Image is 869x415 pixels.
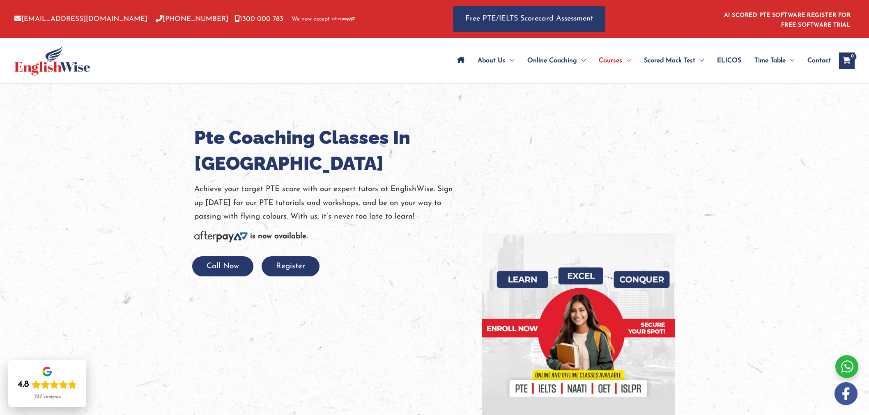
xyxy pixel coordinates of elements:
div: 727 reviews [34,394,61,400]
b: is now available. [250,233,308,240]
span: Time Table [754,46,786,75]
span: We now accept [292,15,330,23]
span: Menu Toggle [695,46,704,75]
img: Afterpay-Logo [332,17,355,21]
a: [EMAIL_ADDRESS][DOMAIN_NAME] [14,16,147,23]
span: Scored Mock Test [644,46,695,75]
span: Online Coaching [527,46,577,75]
span: Contact [807,46,831,75]
span: Menu Toggle [506,46,514,75]
img: cropped-ew-logo [14,46,90,75]
a: Contact [801,46,831,75]
button: Register [262,256,320,276]
aside: Header Widget 1 [719,6,855,32]
span: Courses [599,46,622,75]
a: Online CoachingMenu Toggle [521,46,592,75]
div: Rating: 4.8 out of 5 [18,379,77,390]
a: Register [262,262,320,270]
a: CoursesMenu Toggle [592,46,637,75]
span: About Us [478,46,506,75]
div: 4.8 [18,379,29,390]
p: Achieve your target PTE score with our expert tutors at EnglishWise. Sign up [DATE] for our PTE t... [194,182,469,223]
a: 1300 000 783 [234,16,283,23]
img: Afterpay-Logo [194,231,248,242]
nav: Site Navigation: Main Menu [451,46,831,75]
a: Time TableMenu Toggle [748,46,801,75]
a: Call Now [192,262,253,270]
a: [PHONE_NUMBER] [156,16,228,23]
img: white-facebook.png [835,382,858,405]
a: Free PTE/IELTS Scorecard Assessment [453,6,605,32]
a: View Shopping Cart, empty [839,52,855,69]
a: Scored Mock TestMenu Toggle [637,46,710,75]
a: AI SCORED PTE SOFTWARE REGISTER FOR FREE SOFTWARE TRIAL [724,12,851,28]
span: Menu Toggle [786,46,794,75]
button: Call Now [192,256,253,276]
span: ELICOS [717,46,741,75]
h1: Pte Coaching Classes In [GEOGRAPHIC_DATA] [194,125,469,176]
a: ELICOS [710,46,748,75]
a: About UsMenu Toggle [471,46,521,75]
span: Menu Toggle [622,46,631,75]
span: Menu Toggle [577,46,586,75]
